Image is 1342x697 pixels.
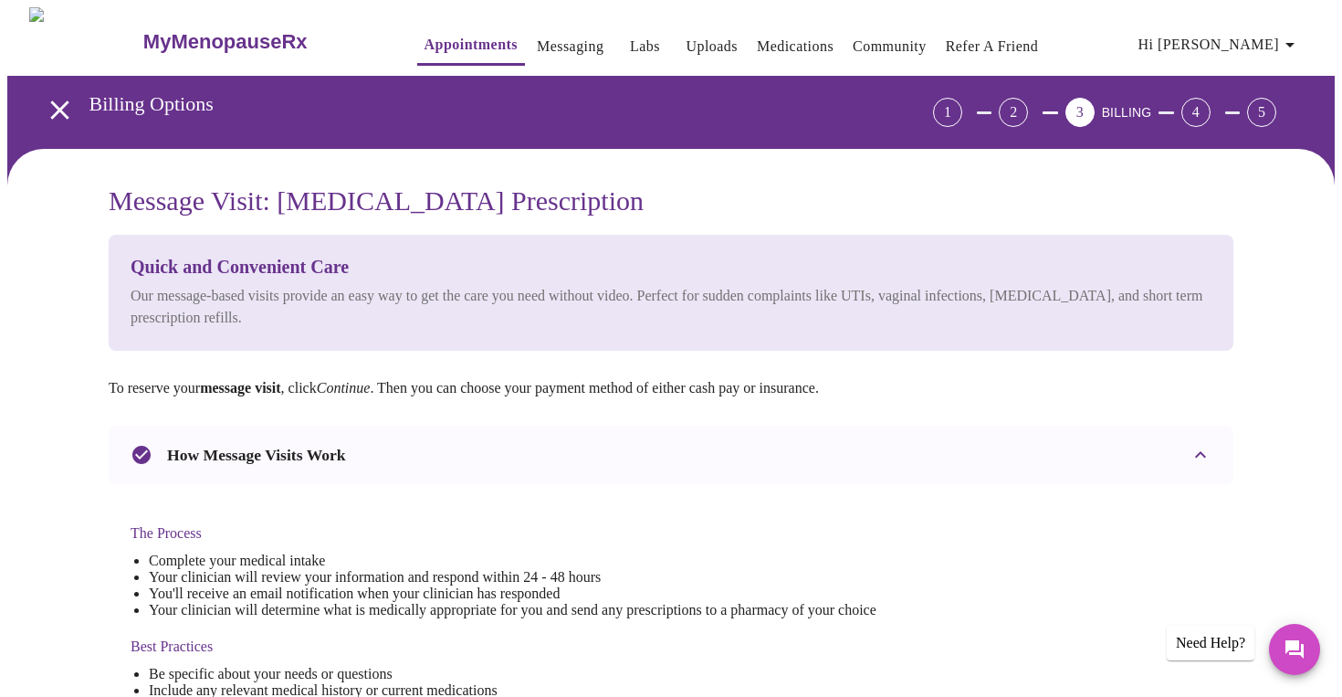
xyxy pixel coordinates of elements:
[1247,98,1276,127] div: 5
[1138,32,1301,58] span: Hi [PERSON_NAME]
[149,602,876,618] li: Your clinician will determine what is medically appropriate for you and send any prescriptions to...
[109,426,1233,484] div: How Message Visits Work
[938,28,1046,65] button: Refer a Friend
[686,34,738,59] a: Uploads
[131,525,876,542] h4: The Process
[131,285,1211,329] p: Our message-based visits provide an easy way to get the care you need without video. Perfect for ...
[946,34,1039,59] a: Refer a Friend
[845,28,934,65] button: Community
[630,34,660,59] a: Labs
[200,380,280,396] strong: message visit
[933,98,962,127] div: 1
[33,83,87,137] button: open drawer
[999,98,1028,127] div: 2
[109,185,1233,216] h3: Message Visit: [MEDICAL_DATA] Prescription
[143,30,308,54] h3: MyMenopauseRx
[141,10,380,74] a: MyMenopauseRx
[1269,624,1320,675] button: Messages
[149,586,876,602] li: You'll receive an email notification when your clinician has responded
[1167,626,1254,660] div: Need Help?
[149,666,876,682] li: Be specific about your needs or questions
[29,7,141,76] img: MyMenopauseRx Logo
[1131,26,1308,63] button: Hi [PERSON_NAME]
[750,28,841,65] button: Medications
[537,34,603,59] a: Messaging
[131,639,876,655] h4: Best Practices
[1181,98,1211,127] div: 4
[417,26,525,66] button: Appointments
[853,34,927,59] a: Community
[425,32,518,58] a: Appointments
[1065,98,1095,127] div: 3
[149,569,876,586] li: Your clinician will review your information and respond within 24 - 48 hours
[109,380,1233,396] p: To reserve your , click . Then you can choose your payment method of either cash pay or insurance.
[757,34,834,59] a: Medications
[167,446,346,465] h3: How Message Visits Work
[317,380,371,396] em: Continue
[678,28,745,65] button: Uploads
[89,92,832,116] h3: Billing Options
[149,553,876,569] li: Complete your medical intake
[529,28,611,65] button: Messaging
[1102,105,1152,120] span: BILLING
[615,28,674,65] button: Labs
[131,257,1211,278] h3: Quick and Convenient Care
